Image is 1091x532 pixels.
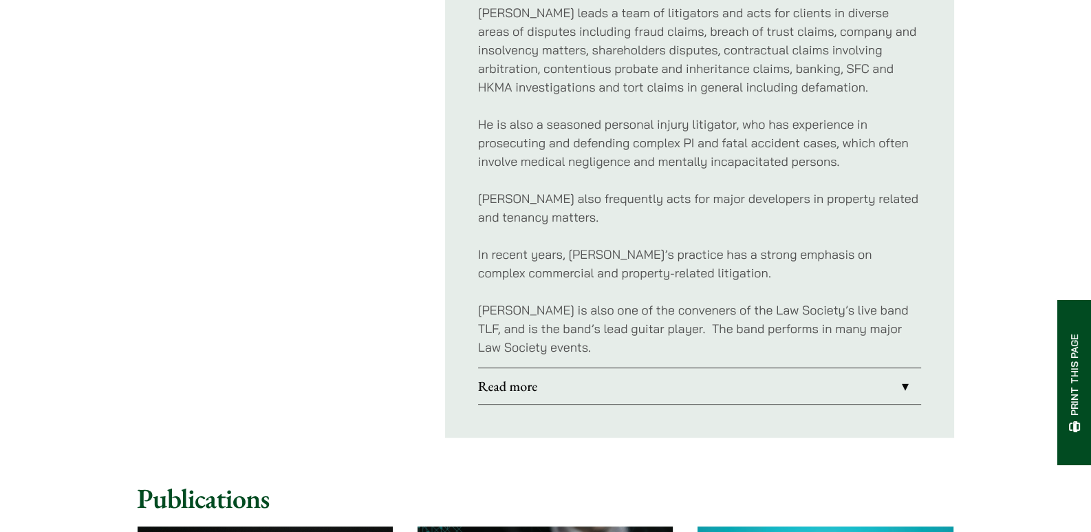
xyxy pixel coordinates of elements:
[478,3,921,96] p: [PERSON_NAME] leads a team of litigators and acts for clients in diverse areas of disputes includ...
[478,189,921,226] p: [PERSON_NAME] also frequently acts for major developers in property related and tenancy matters.
[478,368,921,404] a: Read more
[478,115,921,171] p: He is also a seasoned personal injury litigator, who has experience in prosecuting and defending ...
[478,301,921,357] p: [PERSON_NAME] is also one of the conveners of the Law Society’s live band TLF, and is the band’s ...
[478,245,921,282] p: In recent years, [PERSON_NAME]’s practice has a strong emphasis on complex commercial and propert...
[137,482,954,515] h2: Publications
